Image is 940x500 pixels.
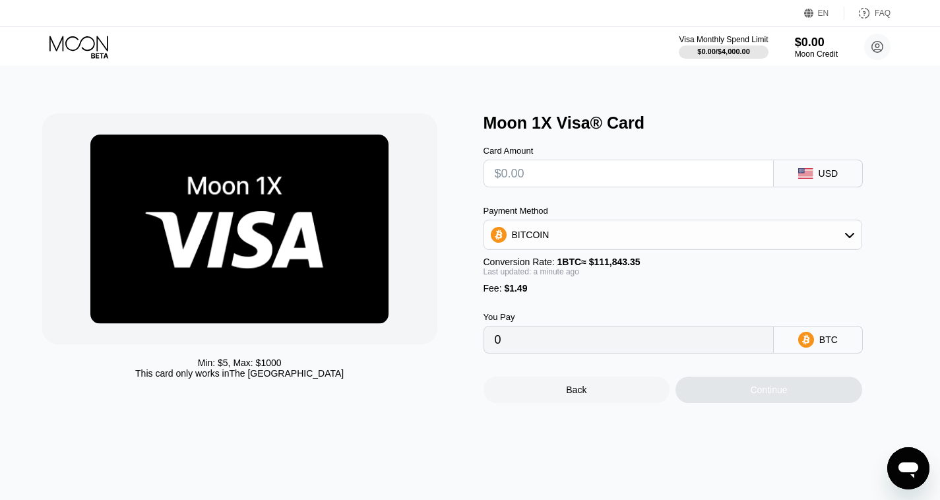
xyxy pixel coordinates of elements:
span: $1.49 [504,283,527,294]
div: Conversion Rate: [484,257,862,267]
div: FAQ [875,9,891,18]
div: Back [484,377,670,403]
div: Min: $ 5 , Max: $ 1000 [198,358,282,368]
div: EN [818,9,829,18]
div: FAQ [844,7,891,20]
div: $0.00Moon Credit [795,36,838,59]
iframe: Button to launch messaging window [887,447,929,489]
div: This card only works in The [GEOGRAPHIC_DATA] [135,368,344,379]
div: Card Amount [484,146,774,156]
div: $0.00 / $4,000.00 [697,47,750,55]
div: Visa Monthly Spend Limit$0.00/$4,000.00 [679,35,768,59]
div: You Pay [484,312,774,322]
div: Payment Method [484,206,862,216]
div: Last updated: a minute ago [484,267,862,276]
div: Back [566,385,586,395]
span: 1 BTC ≈ $111,843.35 [557,257,641,267]
div: Moon 1X Visa® Card [484,113,912,133]
div: Fee : [484,283,862,294]
input: $0.00 [495,160,763,187]
div: EN [804,7,844,20]
div: $0.00 [795,36,838,49]
div: BITCOIN [512,230,549,240]
div: BITCOIN [484,222,862,248]
div: USD [819,168,838,179]
div: Moon Credit [795,49,838,59]
div: BTC [819,334,838,345]
div: Visa Monthly Spend Limit [679,35,768,44]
